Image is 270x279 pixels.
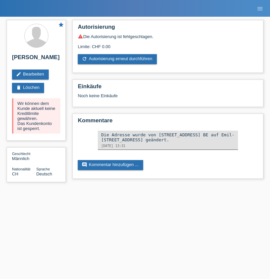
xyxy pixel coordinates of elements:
i: edit [16,72,21,77]
span: Schweiz [12,171,18,176]
a: editBearbeiten [12,69,49,80]
span: Nationalität [12,167,30,171]
div: Männlich [12,151,36,161]
h2: Autorisierung [78,24,258,34]
h2: Kommentare [78,117,258,127]
a: menu [253,6,267,10]
div: Wir können dem Kunde aktuell keine Kreditlimite gewähren. Das Kundenkonto ist gesperrt. [12,98,60,134]
a: refreshAutorisierung erneut durchführen [78,54,157,64]
a: commentKommentar hinzufügen ... [78,160,143,170]
span: Sprache [36,167,50,171]
div: Die Autorisierung ist fehlgeschlagen. [78,34,258,39]
i: refresh [82,56,87,61]
i: delete [16,85,21,90]
span: Geschlecht [12,152,30,156]
a: star [58,22,64,29]
i: comment [82,162,87,167]
h2: [PERSON_NAME] [12,54,60,64]
div: Die Adresse wurde von [STREET_ADDRESS] BE auf Emil-[STREET_ADDRESS] geändert. [101,132,235,142]
i: warning [78,34,83,39]
i: menu [257,5,263,12]
i: star [58,22,64,28]
div: [DATE] 13:31 [101,144,235,148]
div: Noch keine Einkäufe [78,93,258,103]
a: deleteLöschen [12,83,44,93]
span: Deutsch [36,171,52,176]
h2: Einkäufe [78,83,258,93]
div: Limite: CHF 0.00 [78,39,258,49]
